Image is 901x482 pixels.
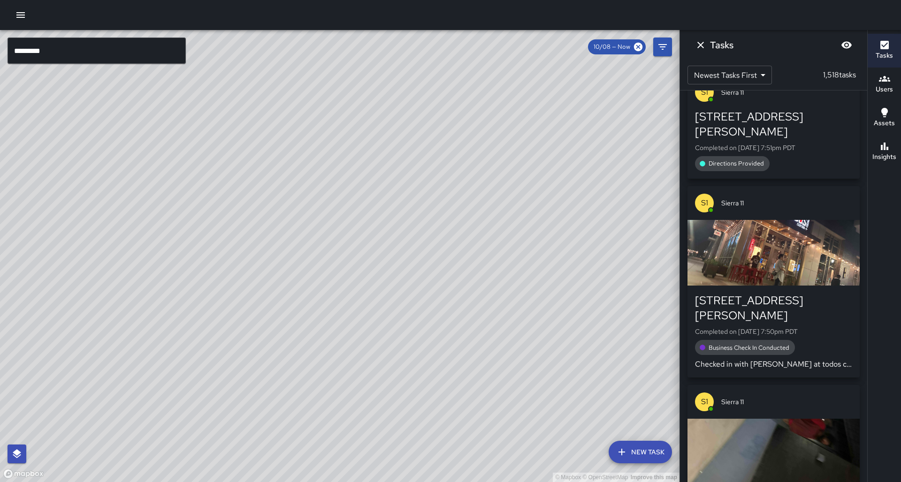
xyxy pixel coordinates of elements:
[695,293,852,323] div: [STREET_ADDRESS][PERSON_NAME]
[687,75,860,179] button: S1Sierra 11[STREET_ADDRESS][PERSON_NAME]Completed on [DATE] 7:51pm PDTDirections Provided
[721,88,852,97] span: Sierra 11
[691,36,710,54] button: Dismiss
[701,87,708,98] p: S1
[695,327,852,336] p: Completed on [DATE] 7:50pm PDT
[819,69,860,81] p: 1,518 tasks
[874,118,895,128] h6: Assets
[868,101,901,135] button: Assets
[609,441,672,463] button: New Task
[695,359,852,370] p: Checked in with [PERSON_NAME] at todos code 4
[868,135,901,169] button: Insights
[701,197,708,209] p: S1
[653,38,672,56] button: Filters
[701,396,708,407] p: S1
[687,186,860,377] button: S1Sierra 11[STREET_ADDRESS][PERSON_NAME]Completed on [DATE] 7:50pm PDTBusiness Check In Conducted...
[868,34,901,68] button: Tasks
[721,198,852,208] span: Sierra 11
[695,109,852,139] div: [STREET_ADDRESS][PERSON_NAME]
[703,159,770,168] span: Directions Provided
[687,66,772,84] div: Newest Tasks First
[876,51,893,61] h6: Tasks
[868,68,901,101] button: Users
[837,36,856,54] button: Blur
[876,84,893,95] h6: Users
[721,397,852,407] span: Sierra 11
[703,343,795,353] span: Business Check In Conducted
[872,152,896,162] h6: Insights
[588,42,636,52] span: 10/08 — Now
[588,39,646,54] div: 10/08 — Now
[710,38,733,53] h6: Tasks
[695,143,852,152] p: Completed on [DATE] 7:51pm PDT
